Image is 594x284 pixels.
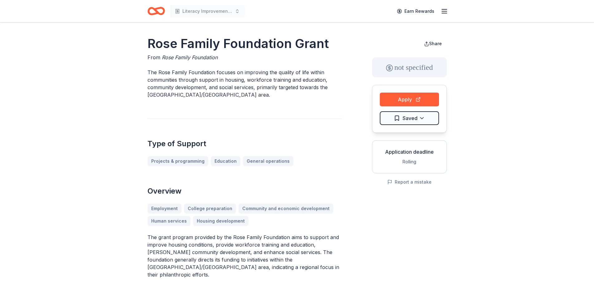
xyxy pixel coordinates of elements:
[387,178,432,186] button: Report a mistake
[377,158,442,166] div: Rolling
[147,233,342,278] p: The grant program provided by the Rose Family Foundation aims to support and improve housing cond...
[419,37,447,50] button: Share
[380,93,439,106] button: Apply
[147,139,342,149] h2: Type of Support
[147,54,342,61] div: From
[377,148,442,156] div: Application deadline
[147,35,342,52] h1: Rose Family Foundation Grant
[170,5,245,17] button: Literacy Improvement for children in [GEOGRAPHIC_DATA] [GEOGRAPHIC_DATA] region
[147,69,342,99] p: The Rose Family Foundation focuses on improving the quality of life within communities through su...
[211,156,240,166] a: Education
[403,114,418,122] span: Saved
[429,41,442,46] span: Share
[243,156,293,166] a: General operations
[162,54,218,60] span: Rose Family Foundation
[380,111,439,125] button: Saved
[147,186,342,196] h2: Overview
[147,156,208,166] a: Projects & programming
[372,57,447,77] div: not specified
[147,4,165,18] a: Home
[182,7,232,15] span: Literacy Improvement for children in [GEOGRAPHIC_DATA] [GEOGRAPHIC_DATA] region
[393,6,438,17] a: Earn Rewards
